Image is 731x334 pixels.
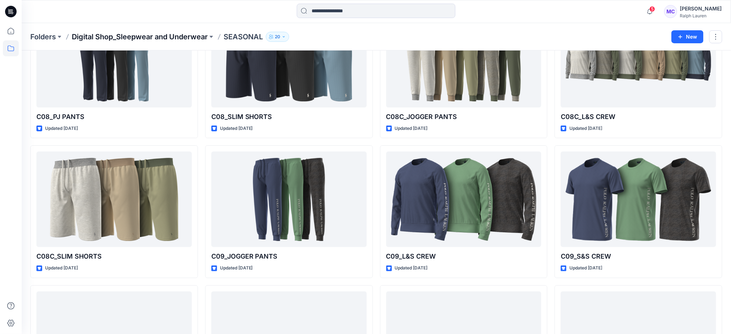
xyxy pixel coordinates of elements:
p: Updated [DATE] [569,125,602,132]
p: C09_S&S CREW [561,251,716,262]
div: Ralph Lauren [680,13,722,18]
p: C08_PJ PANTS [36,112,192,122]
button: New [671,30,704,43]
p: C08C_JOGGER PANTS [386,112,542,122]
p: 20 [275,33,280,41]
a: Digital Shop_Sleepwear and Underwear [72,32,208,42]
p: C09_L&S CREW [386,251,542,262]
p: Updated [DATE] [45,264,78,272]
a: C08C_JOGGER PANTS [386,12,542,107]
p: Updated [DATE] [45,125,78,132]
p: C08_SLIM SHORTS [211,112,367,122]
a: C08_PJ PANTS [36,12,192,107]
a: C09_S&S CREW [561,151,716,247]
p: Updated [DATE] [569,264,602,272]
p: Updated [DATE] [220,264,253,272]
p: C09_JOGGER PANTS [211,251,367,262]
p: Updated [DATE] [395,264,428,272]
a: C09_L&S CREW [386,151,542,247]
p: C08C_SLIM SHORTS [36,251,192,262]
div: MC [664,5,677,18]
p: Updated [DATE] [395,125,428,132]
a: Folders [30,32,56,42]
a: C09_JOGGER PANTS [211,151,367,247]
a: C08C_L&S CREW [561,12,716,107]
a: C08_SLIM SHORTS [211,12,367,107]
button: 20 [266,32,289,42]
a: C08C_SLIM SHORTS [36,151,192,247]
p: Updated [DATE] [220,125,253,132]
p: SEASONAL [224,32,263,42]
p: C08C_L&S CREW [561,112,716,122]
div: [PERSON_NAME] [680,4,722,13]
span: 5 [649,6,655,12]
